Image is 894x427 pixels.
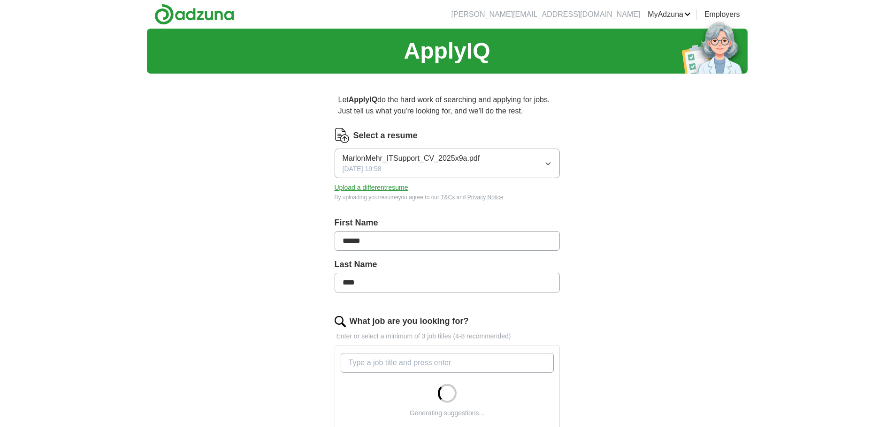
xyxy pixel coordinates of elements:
li: [PERSON_NAME][EMAIL_ADDRESS][DOMAIN_NAME] [451,9,641,20]
label: Select a resume [353,129,418,142]
a: Privacy Notice [467,194,504,201]
h1: ApplyIQ [404,34,490,68]
label: What job are you looking for? [350,315,469,328]
div: Generating suggestions... [410,408,485,418]
strong: ApplyIQ [349,96,377,104]
p: Enter or select a minimum of 3 job titles (4-8 recommended) [335,331,560,341]
img: Adzuna logo [154,4,234,25]
div: By uploading your resume you agree to our and . [335,193,560,202]
button: MarlonMehr_ITSupport_CV_2025x9a.pdf[DATE] 19:58 [335,149,560,178]
input: Type a job title and press enter [341,353,554,373]
span: MarlonMehr_ITSupport_CV_2025x9a.pdf [343,153,480,164]
label: Last Name [335,258,560,271]
a: MyAdzuna [648,9,691,20]
span: [DATE] 19:58 [343,164,382,174]
img: search.png [335,316,346,327]
img: CV Icon [335,128,350,143]
p: Let do the hard work of searching and applying for jobs. Just tell us what you're looking for, an... [335,90,560,120]
a: Employers [704,9,740,20]
button: Upload a differentresume [335,183,408,193]
a: T&Cs [441,194,455,201]
label: First Name [335,217,560,229]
